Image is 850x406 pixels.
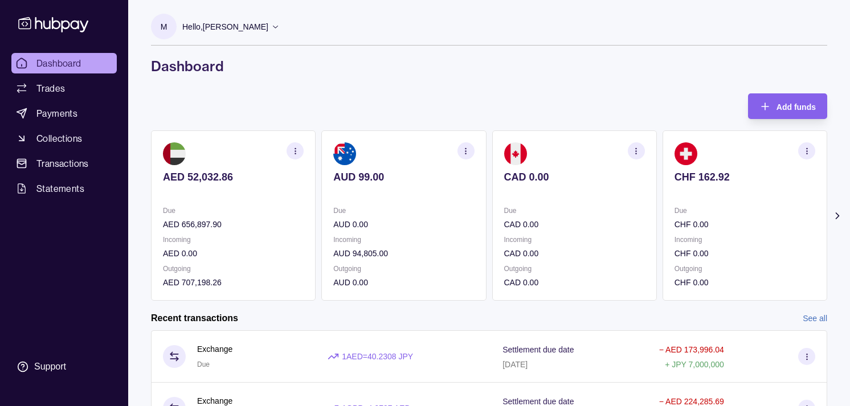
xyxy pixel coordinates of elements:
[163,142,186,165] img: ae
[197,343,232,355] p: Exchange
[502,360,528,369] p: [DATE]
[11,355,117,379] a: Support
[11,178,117,199] a: Statements
[333,276,474,289] p: AUD 0.00
[163,247,304,260] p: AED 0.00
[504,218,645,231] p: CAD 0.00
[11,128,117,149] a: Collections
[675,171,815,183] p: CHF 162.92
[502,397,574,406] p: Settlement due date
[803,312,827,325] a: See all
[11,103,117,124] a: Payments
[333,171,474,183] p: AUD 99.00
[502,345,574,354] p: Settlement due date
[161,20,167,33] p: M
[504,204,645,217] p: Due
[151,312,238,325] h2: Recent transactions
[197,360,210,368] span: Due
[163,233,304,246] p: Incoming
[36,157,89,170] span: Transactions
[504,171,645,183] p: CAD 0.00
[675,218,815,231] p: CHF 0.00
[36,81,65,95] span: Trades
[675,142,697,165] img: ch
[675,263,815,275] p: Outgoing
[11,78,117,99] a: Trades
[675,247,815,260] p: CHF 0.00
[151,57,827,75] h1: Dashboard
[659,397,724,406] p: − AED 224,285.69
[163,204,304,217] p: Due
[504,276,645,289] p: CAD 0.00
[504,142,527,165] img: ca
[675,276,815,289] p: CHF 0.00
[504,247,645,260] p: CAD 0.00
[182,20,268,33] p: Hello, [PERSON_NAME]
[665,360,724,369] p: + JPY 7,000,000
[36,132,82,145] span: Collections
[748,93,827,119] button: Add funds
[675,204,815,217] p: Due
[675,233,815,246] p: Incoming
[333,247,474,260] p: AUD 94,805.00
[659,345,724,354] p: − AED 173,996.04
[504,233,645,246] p: Incoming
[36,56,81,70] span: Dashboard
[333,218,474,231] p: AUD 0.00
[163,276,304,289] p: AED 707,198.26
[333,233,474,246] p: Incoming
[333,263,474,275] p: Outgoing
[333,142,356,165] img: au
[11,153,117,174] a: Transactions
[11,53,117,73] a: Dashboard
[504,263,645,275] p: Outgoing
[333,204,474,217] p: Due
[163,263,304,275] p: Outgoing
[342,350,413,363] p: 1 AED = 40.2308 JPY
[163,218,304,231] p: AED 656,897.90
[163,171,304,183] p: AED 52,032.86
[34,360,66,373] div: Support
[36,106,77,120] span: Payments
[36,182,84,195] span: Statements
[777,102,816,112] span: Add funds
